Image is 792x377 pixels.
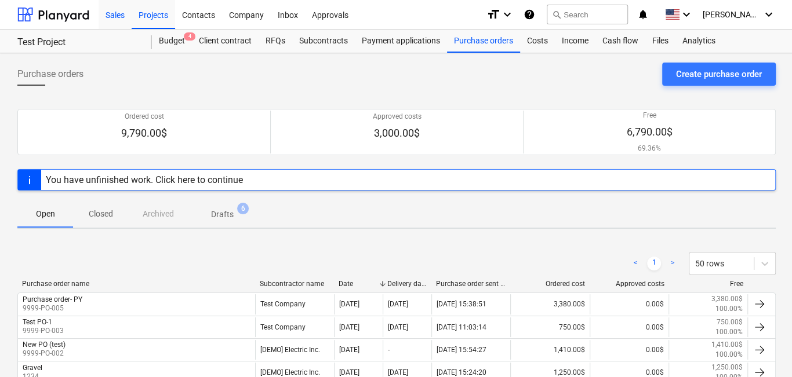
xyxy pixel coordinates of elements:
[590,294,669,314] div: 0.00$
[17,67,83,81] span: Purchase orders
[87,208,115,220] p: Closed
[255,340,334,360] div: [DEMO] Electric Inc.
[437,368,486,376] div: [DATE] 15:24:20
[711,340,743,350] p: 1,410.00$
[437,300,486,308] div: [DATE] 15:38:51
[628,257,642,270] a: Previous page
[121,112,167,122] p: Ordered cost
[23,303,82,313] p: 9999-PO-005
[626,144,672,153] p: 69.36%
[436,280,506,288] div: Purchase order sent date
[711,363,743,372] p: 1,250.00$
[437,346,486,354] div: [DATE] 15:54:27
[647,257,661,270] a: Page 1 is your current page
[184,32,195,41] span: 4
[192,30,259,53] a: Client contract
[703,10,761,19] span: [PERSON_NAME]
[637,8,649,21] i: notifications
[662,63,776,86] button: Create purchase order
[762,8,776,21] i: keyboard_arrow_down
[23,364,42,372] div: Gravel
[715,304,743,314] p: 100.00%
[594,280,664,288] div: Approved costs
[387,280,427,288] div: Delivery date
[355,30,447,53] a: Payment applications
[717,317,743,327] p: 750.00$
[23,318,52,326] div: Test PO-1
[734,321,792,377] iframe: Chat Widget
[339,346,359,354] div: [DATE]
[260,280,330,288] div: Subcontractor name
[23,326,64,336] p: 9999-PO-003
[547,5,628,24] button: Search
[680,8,693,21] i: keyboard_arrow_down
[515,280,586,288] div: Ordered cost
[524,8,535,21] i: Knowledge base
[23,349,66,358] p: 9999-PO-002
[711,294,743,304] p: 3,380.00$
[590,340,669,360] div: 0.00$
[46,174,243,185] div: You have unfinished work. Click here to continue
[23,295,82,303] div: Purchase order- PY
[339,280,378,288] div: Date
[211,208,234,221] p: Drafts
[674,280,744,288] div: Free
[595,30,645,53] a: Cash flow
[510,317,589,337] div: 750.00$
[259,30,292,53] a: RFQs
[388,346,390,354] div: -
[372,126,421,140] p: 3,000.00$
[510,294,589,314] div: 3,380.00$
[22,280,250,288] div: Purchase order name
[255,317,334,337] div: Test Company
[666,257,680,270] a: Next page
[552,10,561,19] span: search
[23,341,66,349] div: New PO (test)
[555,30,595,53] a: Income
[121,126,167,140] p: 9,790.00$
[626,111,672,120] p: Free
[675,30,722,53] a: Analytics
[437,323,486,331] div: [DATE] 11:03:14
[255,294,334,314] div: Test Company
[626,125,672,139] p: 6,790.00$
[520,30,555,53] a: Costs
[590,317,669,337] div: 0.00$
[17,36,138,49] div: Test Project
[31,208,59,220] p: Open
[152,30,192,53] div: Budget
[339,300,359,308] div: [DATE]
[510,340,589,360] div: 1,410.00$
[339,368,359,376] div: [DATE]
[388,323,408,331] div: [DATE]
[237,203,249,214] span: 6
[715,350,743,360] p: 100.00%
[339,323,359,331] div: [DATE]
[388,300,408,308] div: [DATE]
[486,8,500,21] i: format_size
[676,67,762,82] div: Create purchase order
[372,112,421,122] p: Approved costs
[645,30,675,53] a: Files
[715,327,743,337] p: 100.00%
[292,30,355,53] a: Subcontracts
[388,368,408,376] div: [DATE]
[447,30,520,53] a: Purchase orders
[152,30,192,53] a: Budget4
[500,8,514,21] i: keyboard_arrow_down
